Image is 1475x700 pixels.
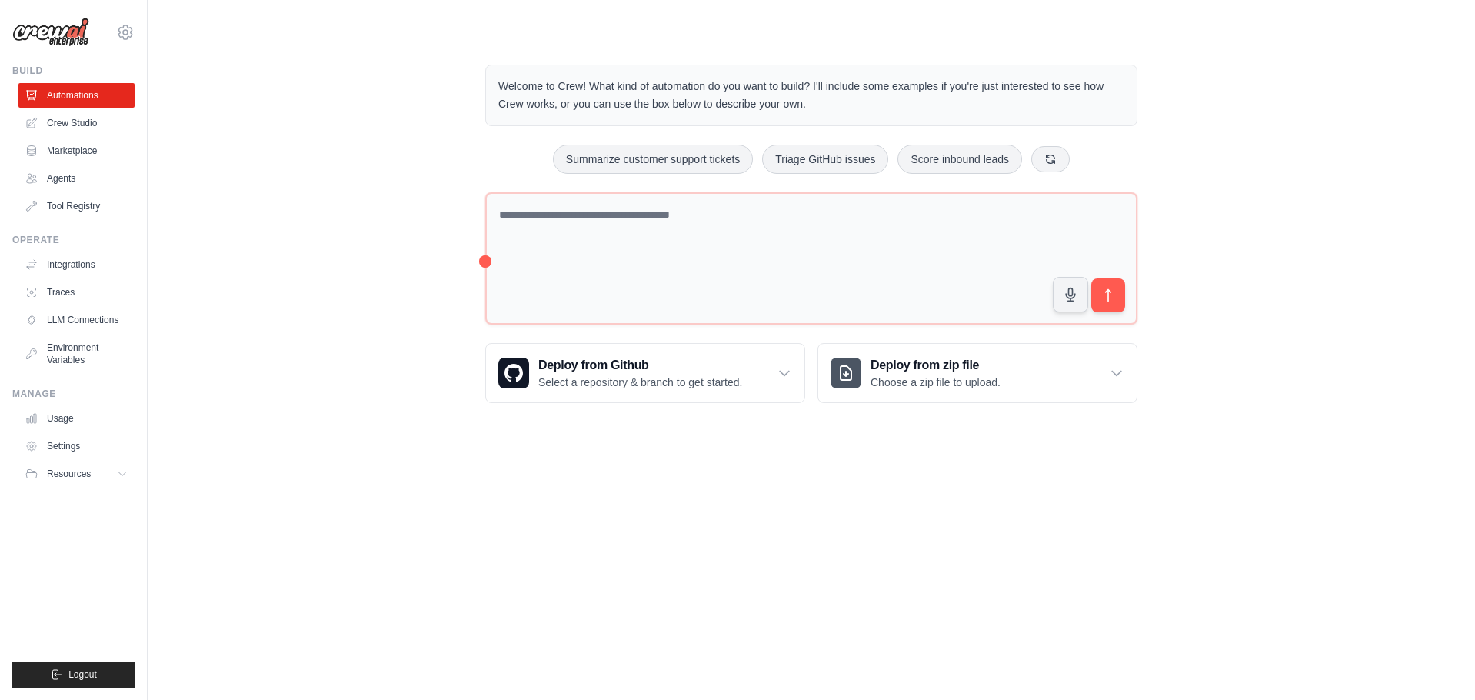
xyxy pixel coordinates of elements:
a: Agents [18,166,135,191]
button: Score inbound leads [897,145,1022,174]
a: Automations [18,83,135,108]
a: Usage [18,406,135,431]
img: Logo [12,18,89,47]
button: Logout [12,662,135,688]
div: Build [12,65,135,77]
a: Marketplace [18,138,135,163]
h3: Deploy from zip file [871,356,1001,375]
a: Tool Registry [18,194,135,218]
a: Environment Variables [18,335,135,372]
div: Operate [12,234,135,246]
button: Resources [18,462,135,486]
a: Integrations [18,252,135,277]
p: Choose a zip file to upload. [871,375,1001,390]
a: Traces [18,280,135,305]
div: Manage [12,388,135,400]
a: Settings [18,434,135,458]
span: Logout [68,668,97,681]
h3: Deploy from Github [538,356,742,375]
a: LLM Connections [18,308,135,332]
p: Welcome to Crew! What kind of automation do you want to build? I'll include some examples if you'... [498,78,1124,113]
p: Select a repository & branch to get started. [538,375,742,390]
a: Crew Studio [18,111,135,135]
button: Triage GitHub issues [762,145,888,174]
button: Summarize customer support tickets [553,145,753,174]
span: Resources [47,468,91,480]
